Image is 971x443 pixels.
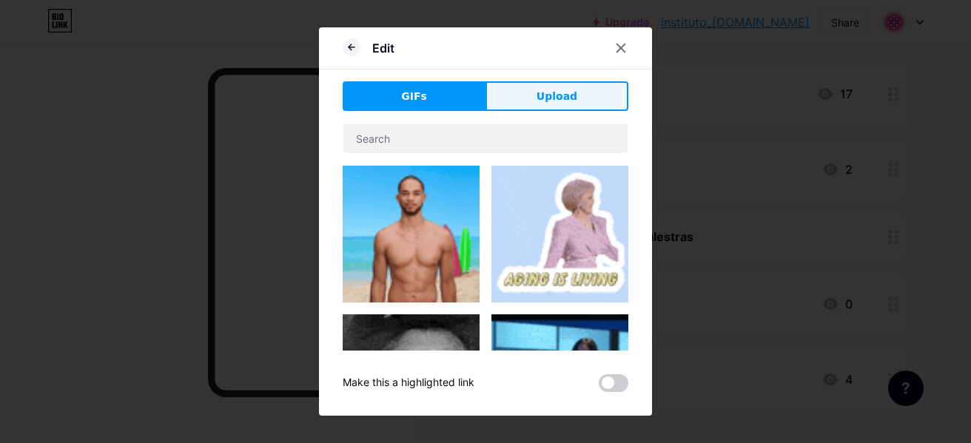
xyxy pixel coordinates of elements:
button: GIFs [343,81,485,111]
span: Upload [537,89,577,104]
img: Gihpy [491,314,628,413]
button: Upload [485,81,628,111]
div: Make this a highlighted link [343,374,474,392]
img: Gihpy [343,166,480,302]
span: GIFs [401,89,427,104]
input: Search [343,124,628,153]
img: Gihpy [491,166,628,302]
div: Edit [372,39,394,57]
